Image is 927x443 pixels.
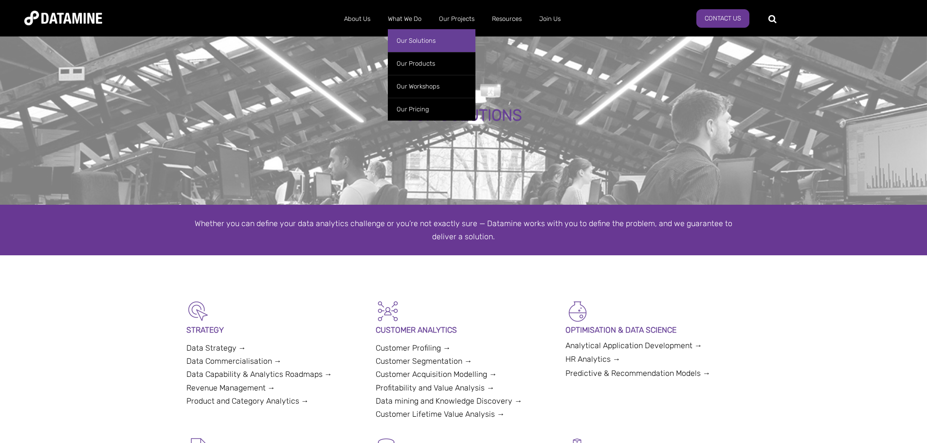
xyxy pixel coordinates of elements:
[186,370,332,379] a: Data Capability & Analytics Roadmaps →
[565,341,702,350] a: Analytical Application Development →
[388,52,475,75] a: Our Products
[565,323,741,337] p: OPTIMISATION & DATA SCIENCE
[186,323,362,337] p: STRATEGY
[186,356,282,366] a: Data Commercialisation →
[376,396,522,406] a: Data mining and Knowledge Discovery →
[376,323,551,337] p: CUSTOMER ANALYTICS
[565,354,620,364] a: HR Analytics →
[186,396,309,406] a: Product and Category Analytics →
[24,11,102,25] img: Datamine
[376,343,451,353] a: Customer Profiling →
[376,370,497,379] a: Customer Acquisition Modelling →
[565,299,590,323] img: Optimisation & Data Science
[565,369,710,378] a: Predictive & Recommendation Models →
[483,6,530,32] a: Resources
[376,409,505,419] a: Customer Lifetime Value Analysis →
[530,6,569,32] a: Join Us
[388,75,475,98] a: Our Workshops
[186,217,741,243] div: Whether you can define your data analytics challenge or you’re not exactly sure — Datamine works ...
[376,356,472,366] a: Customer Segmentation →
[388,98,475,121] a: Our Pricing
[186,299,211,323] img: Strategy-1
[376,383,494,392] a: Profitability and Value Analysis →
[696,9,749,28] a: Contact Us
[379,6,430,32] a: What We Do
[376,299,400,323] img: Customer Analytics
[186,383,275,392] a: Revenue Management →
[430,6,483,32] a: Our Projects
[105,107,822,124] div: OUR SOLUTIONS
[335,6,379,32] a: About Us
[186,343,246,353] a: Data Strategy →
[388,29,475,52] a: Our Solutions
